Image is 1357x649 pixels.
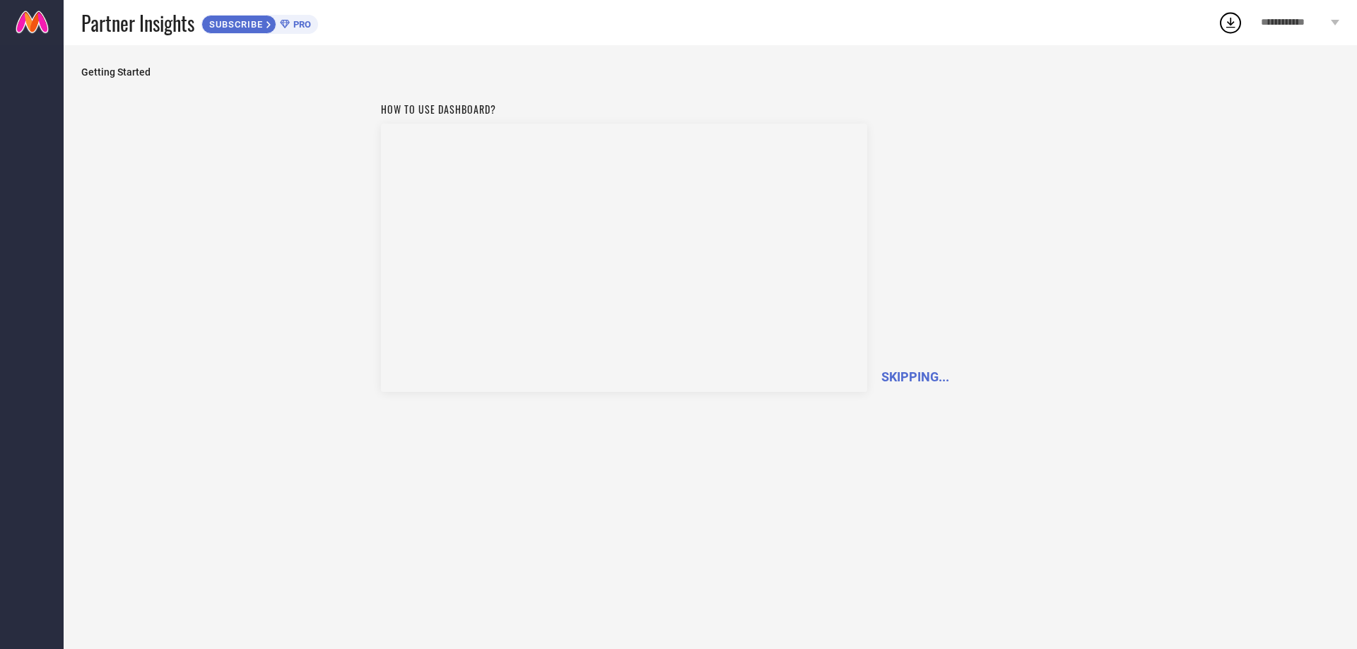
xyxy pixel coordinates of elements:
span: Getting Started [81,66,1339,78]
div: Open download list [1218,10,1243,35]
a: SUBSCRIBEPRO [201,11,318,34]
h1: How to use dashboard? [381,102,867,117]
span: PRO [290,19,311,30]
span: SUBSCRIBE [202,19,266,30]
span: Partner Insights [81,8,194,37]
span: SKIPPING... [881,369,949,384]
iframe: Workspace Section [381,124,867,392]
